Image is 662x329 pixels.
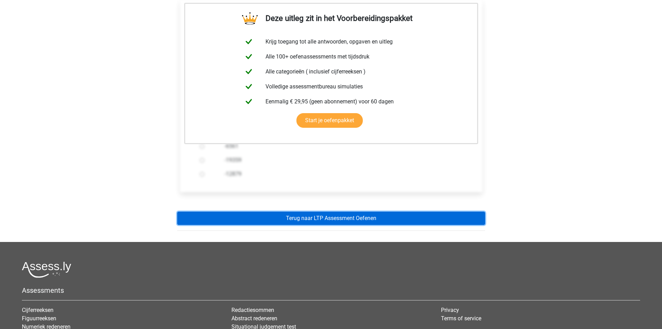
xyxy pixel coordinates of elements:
[231,307,274,313] a: Redactiesommen
[231,315,277,322] a: Abstract redeneren
[224,170,460,178] label: -12879
[22,261,71,278] img: Assessly logo
[224,156,460,164] label: -19359
[441,315,481,322] a: Terms of service
[22,307,54,313] a: Cijferreeksen
[441,307,459,313] a: Privacy
[22,315,56,322] a: Figuurreeksen
[224,142,460,150] label: -6561
[296,113,363,128] a: Start je oefenpakket
[22,286,640,295] h5: Assessments
[177,212,485,225] a: Terug naar LTP Assessment Oefenen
